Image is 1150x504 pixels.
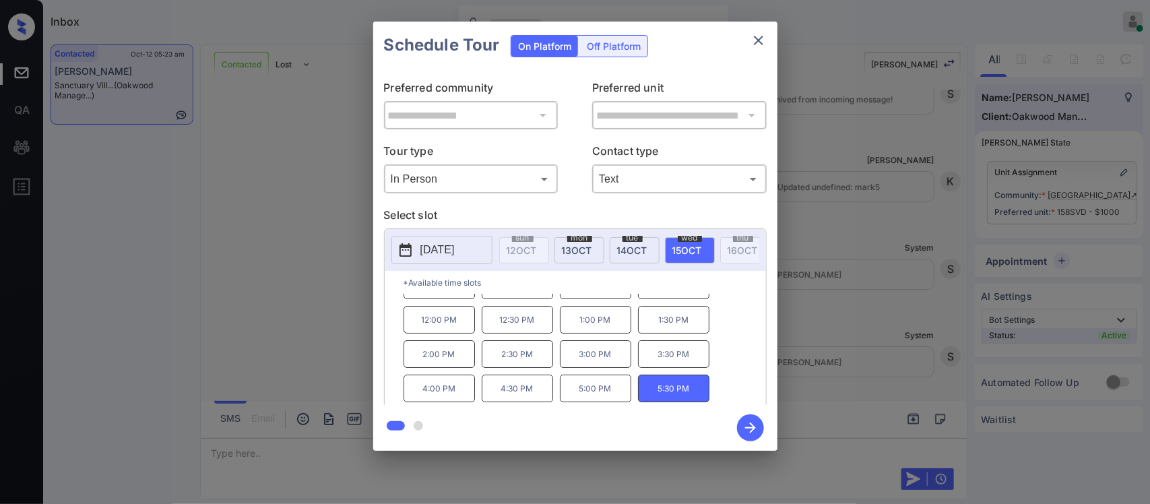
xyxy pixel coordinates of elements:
button: [DATE] [391,236,492,264]
p: Tour type [384,143,558,164]
h2: Schedule Tour [373,22,511,69]
p: 2:30 PM [482,340,553,368]
p: 12:30 PM [482,306,553,334]
span: mon [567,234,592,242]
div: date-select [610,237,660,263]
div: Off Platform [580,36,647,57]
div: In Person [387,168,555,190]
p: *Available time slots [404,271,766,294]
span: 13 OCT [562,245,592,256]
div: date-select [554,237,604,263]
div: date-select [665,237,715,263]
p: [DATE] [420,242,455,258]
p: 4:00 PM [404,375,475,402]
span: 15 OCT [672,245,702,256]
p: 12:00 PM [404,306,475,334]
span: tue [622,234,643,242]
p: Preferred unit [592,80,767,101]
p: 2:00 PM [404,340,475,368]
p: Select slot [384,207,767,228]
p: 5:30 PM [638,375,709,402]
p: Contact type [592,143,767,164]
p: 3:00 PM [560,340,631,368]
div: Text [596,168,763,190]
p: 1:00 PM [560,306,631,334]
div: On Platform [511,36,578,57]
p: 5:00 PM [560,375,631,402]
p: 3:30 PM [638,340,709,368]
button: close [745,27,772,54]
button: btn-next [729,410,772,445]
span: 14 OCT [617,245,647,256]
span: wed [678,234,702,242]
p: 4:30 PM [482,375,553,402]
p: 1:30 PM [638,306,709,334]
p: Preferred community [384,80,558,101]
